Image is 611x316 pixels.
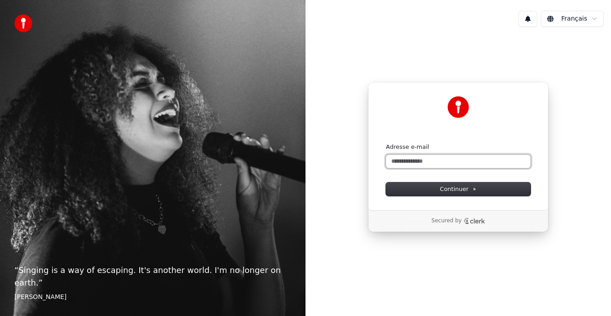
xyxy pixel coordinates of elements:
[447,96,469,118] img: Youka
[440,185,477,193] span: Continuer
[386,143,429,151] label: Adresse e-mail
[464,218,485,224] a: Clerk logo
[431,217,461,225] p: Secured by
[14,264,291,289] p: “ Singing is a way of escaping. It's another world. I'm no longer on earth. ”
[386,182,531,196] button: Continuer
[14,293,291,302] footer: [PERSON_NAME]
[14,14,32,32] img: youka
